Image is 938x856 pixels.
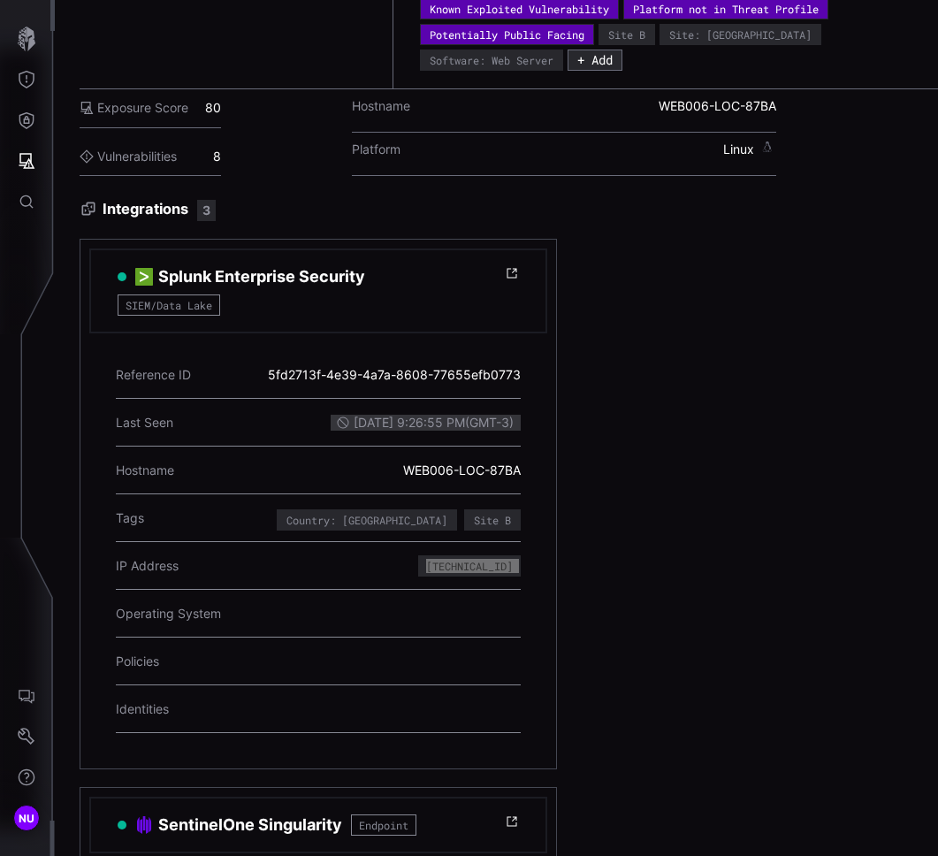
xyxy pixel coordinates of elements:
label: Platform [352,141,400,157]
img: Demo SentinelOne Singularity [135,816,153,834]
div: 5fd2713f-4e39-4a7a-8608-77655efb0773 [268,358,521,392]
span: Policies [116,653,159,669]
span: SIEM/Data Lake [118,294,220,316]
div: 8 [80,138,221,177]
label: Hostname [352,98,410,114]
label: Vulnerabilities [80,149,177,164]
img: Demo Splunk ES [135,268,153,286]
div: Site B [474,515,511,525]
label: Exposure Score [80,100,188,116]
div: Site: [GEOGRAPHIC_DATA] [669,29,812,40]
span: Endpoint [351,814,416,836]
span: Hostname [116,462,174,478]
div: Software: Web Server [430,55,553,65]
span: [DATE] 9:26:55 PM ( GMT-3 ) [331,415,521,431]
span: NU [19,809,35,828]
div: Known Exploited Vulnerability [430,4,609,14]
div: 3 [197,200,216,221]
div: Site B [608,29,645,40]
div: Platform not in Threat Profile [633,4,819,14]
span: Operating System [116,606,221,622]
h3: Splunk Enterprise Security [158,266,365,287]
div: 80 [80,89,221,128]
span: Last Seen [116,415,173,431]
h3: SentinelOne Singularity [158,814,342,836]
span: Linux [723,141,776,157]
span: IP Address [116,558,179,574]
div: Potentially Public Facing [430,29,584,40]
span: Identities [116,701,169,717]
span: Tags [116,510,144,526]
button: + Add [568,50,622,71]
div: [TECHNICAL_ID] [426,561,513,571]
h3: Integrations [80,200,938,221]
span: WEB006-LOC-87BA [659,98,776,114]
div: Country: [GEOGRAPHIC_DATA] [286,515,447,525]
div: WEB006-LOC-87BA [403,454,521,487]
span: Reference ID [116,367,191,383]
button: NU [1,798,52,838]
